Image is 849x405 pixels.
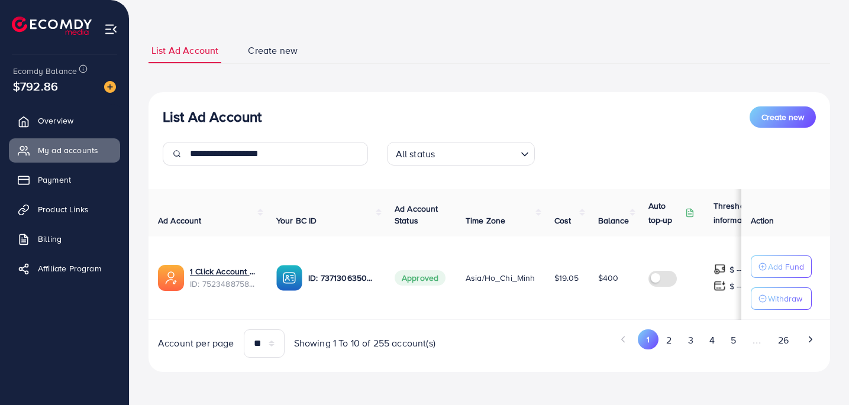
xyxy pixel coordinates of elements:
span: Approved [395,270,446,286]
img: image [104,81,116,93]
iframe: Chat [799,352,840,396]
span: $400 [598,272,619,284]
a: Affiliate Program [9,257,120,280]
img: menu [104,22,118,36]
span: Action [751,215,774,226]
button: Go to page 2 [658,329,680,351]
span: My ad accounts [38,144,98,156]
span: Affiliate Program [38,263,101,274]
h3: List Ad Account [163,108,262,125]
span: Showing 1 To 10 of 255 account(s) [294,336,435,350]
span: Create new [761,111,804,123]
span: Product Links [38,203,89,215]
p: Withdraw [768,291,802,306]
span: Ecomdy Balance [13,65,77,77]
img: logo [12,17,92,35]
img: ic-ads-acc.e4c84228.svg [158,265,184,291]
p: Auto top-up [648,199,683,227]
a: Payment [9,168,120,192]
img: top-up amount [714,263,726,276]
p: Threshold information [714,199,771,227]
span: All status [393,145,438,163]
span: Create new [248,44,298,57]
span: List Ad Account [151,44,218,57]
input: Search for option [438,143,515,163]
button: Add Fund [751,255,812,278]
div: <span class='underline'>1 Click Account 110</span></br>7523488758986047489 [190,265,257,290]
span: ID: 7523488758986047489 [190,278,257,290]
button: Go to page 4 [701,329,722,351]
span: Payment [38,174,71,186]
span: Overview [38,115,73,127]
span: Cost [554,215,572,226]
a: My ad accounts [9,138,120,162]
a: Product Links [9,197,120,221]
span: Your BC ID [276,215,317,226]
span: $19.05 [554,272,579,284]
span: Asia/Ho_Chi_Minh [466,272,535,284]
span: Ad Account Status [395,203,438,226]
p: ID: 7371306350615248913 [308,271,376,285]
span: Billing [38,233,62,245]
button: Withdraw [751,287,812,310]
span: Balance [598,215,630,226]
a: 1 Click Account 110 [190,265,257,277]
a: Overview [9,109,120,132]
button: Go to next page [800,329,821,349]
button: Create new [750,106,816,128]
button: Go to page 26 [770,329,796,351]
button: Go to page 5 [722,329,744,351]
span: Account per page [158,336,234,350]
span: Ad Account [158,215,202,226]
span: Time Zone [466,215,505,226]
button: Go to page 3 [680,329,701,351]
button: Go to page 1 [638,329,658,349]
p: $ --- [729,279,744,293]
span: $792.86 [13,77,58,95]
a: Billing [9,227,120,251]
div: Search for option [387,142,535,166]
p: Add Fund [768,260,804,274]
p: $ --- [729,263,744,277]
img: ic-ba-acc.ded83a64.svg [276,265,302,291]
img: top-up amount [714,280,726,292]
ul: Pagination [499,329,821,351]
